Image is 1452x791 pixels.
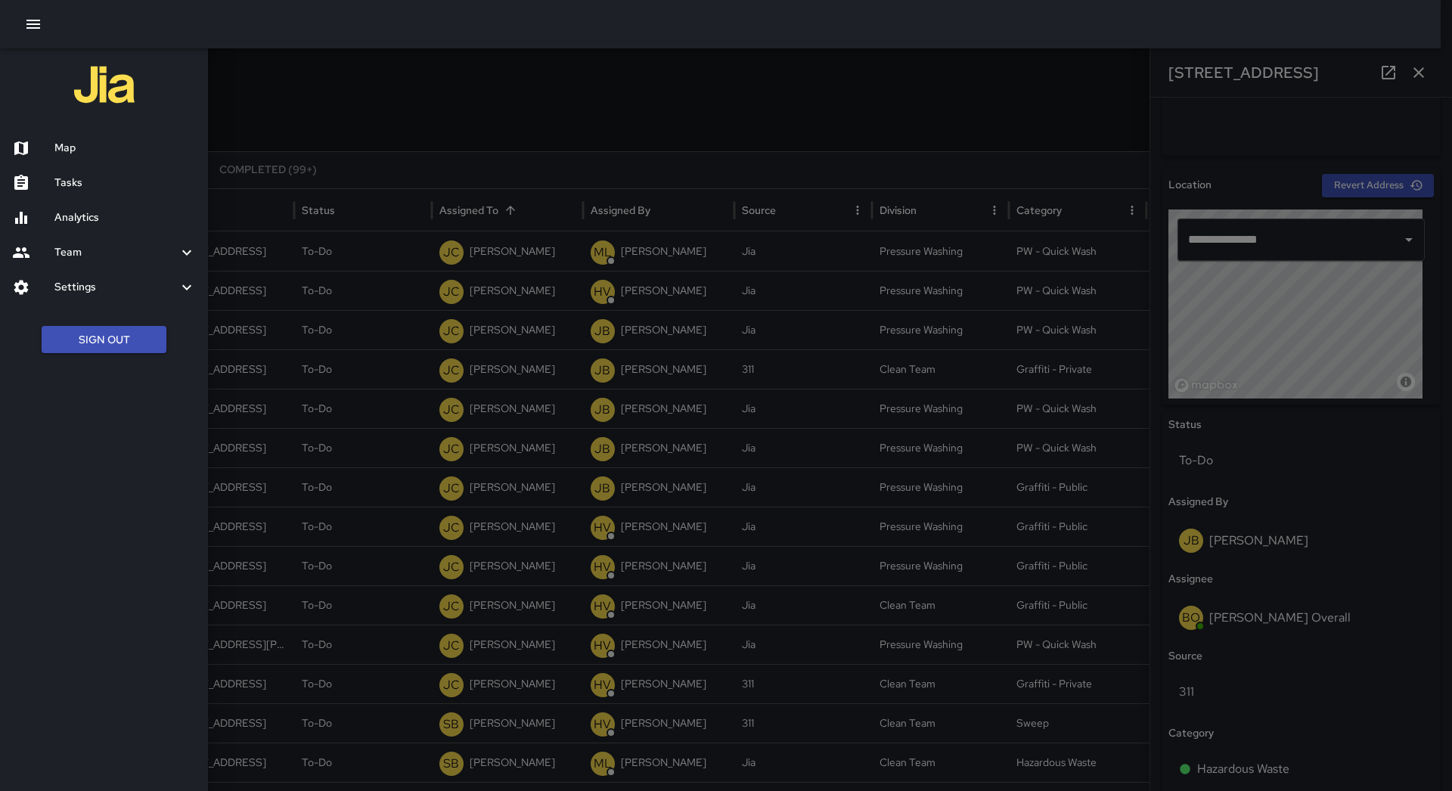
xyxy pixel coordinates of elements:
[54,209,196,226] h6: Analytics
[54,140,196,157] h6: Map
[54,244,178,261] h6: Team
[42,326,166,354] button: Sign Out
[54,279,178,296] h6: Settings
[54,175,196,191] h6: Tasks
[74,54,135,115] img: jia-logo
